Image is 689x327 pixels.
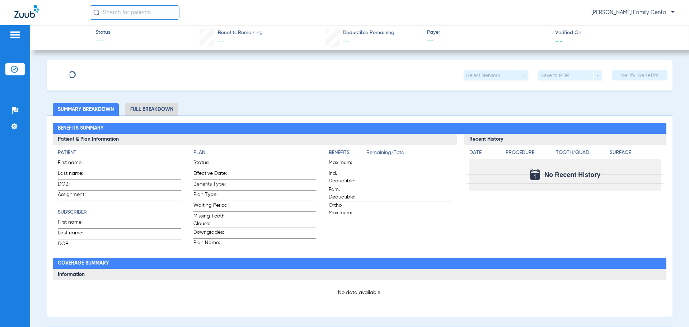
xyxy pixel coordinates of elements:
span: Status: [193,159,229,169]
span: Maximum: [329,159,364,169]
span: Plan Name: [193,239,229,249]
span: First name: [58,219,93,228]
span: Benefits Remaining [218,29,263,37]
h4: Date [469,149,500,157]
li: Full Breakdown [125,103,178,116]
h2: Benefits Summary [53,123,666,134]
li: Summary Breakdown [53,103,119,116]
h4: Subscriber [58,209,181,216]
span: Payer [427,29,549,36]
span: -- [343,38,349,45]
span: [PERSON_NAME] Family Dental [591,9,675,16]
span: Verified On [555,29,677,37]
span: Effective Date: [193,170,229,179]
span: Missing Tooth Clause: [193,212,229,228]
span: No Recent History [544,171,600,178]
h2: Coverage Summary [53,258,666,269]
h3: Recent History [464,134,666,145]
img: Search Icon [93,9,100,16]
span: -- [427,37,549,46]
h4: Patient [58,149,181,157]
span: Assignment: [58,191,93,201]
span: Benefits Type: [193,181,229,190]
span: Deductible Remaining [343,29,394,37]
span: -- [95,37,110,47]
span: Status [95,29,110,36]
span: -- [218,38,224,45]
img: hamburger-icon [9,31,21,39]
span: Last name: [58,170,93,179]
h4: Surface [610,149,661,157]
span: Last name: [58,229,93,239]
span: DOB: [58,181,93,190]
span: Downgrades: [193,229,229,238]
app-breakdown-title: Benefits [329,149,366,159]
img: Calendar [530,169,540,180]
app-breakdown-title: Date [469,149,500,159]
span: Waiting Period: [193,202,229,211]
span: Fam. Deductible: [329,186,364,201]
h4: Tooth/Quad [556,149,607,157]
span: Ortho Maximum: [329,202,364,217]
span: Plan Type: [193,191,229,201]
p: No data available. [58,289,661,296]
app-breakdown-title: Surface [610,149,661,159]
span: -- [555,37,563,45]
h4: Procedure [506,149,553,157]
h4: Benefits [329,149,366,157]
span: Ind. Deductible: [329,170,364,185]
img: Zuub Logo [14,5,39,18]
app-breakdown-title: Tooth/Quad [556,149,607,159]
h3: Patient & Plan Information [53,134,456,145]
span: DOB: [58,240,93,250]
span: Remaining/Total [366,149,451,159]
input: Search for patients [90,5,179,20]
span: First name: [58,159,93,169]
h3: Information [53,269,666,280]
app-breakdown-title: Procedure [506,149,553,159]
h4: Plan [193,149,316,157]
